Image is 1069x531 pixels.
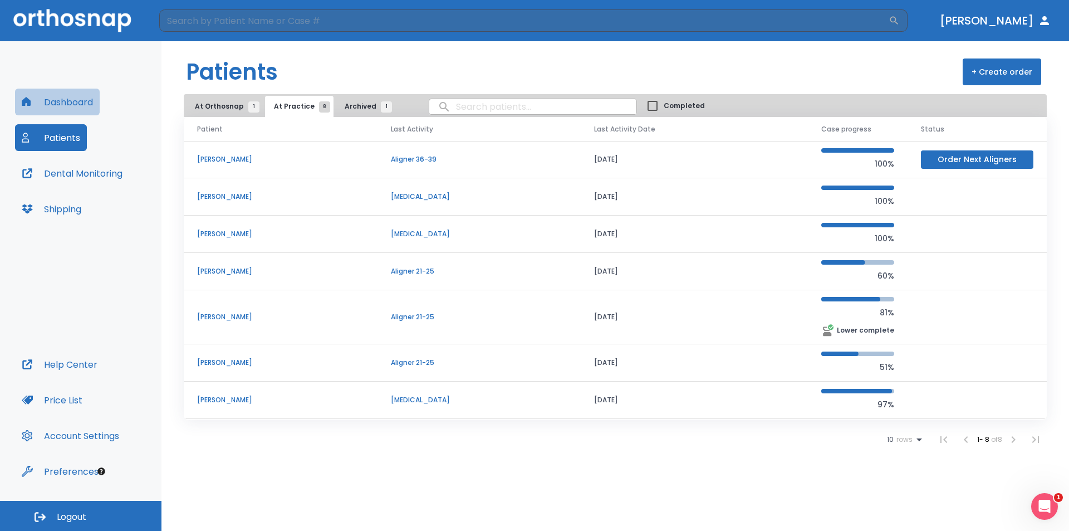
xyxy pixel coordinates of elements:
[186,96,398,117] div: tabs
[821,157,894,170] p: 100%
[581,141,808,178] td: [DATE]
[391,358,567,368] p: Aligner 21-25
[581,290,808,344] td: [DATE]
[197,229,364,239] p: [PERSON_NAME]
[821,269,894,282] p: 60%
[921,150,1033,169] button: Order Next Aligners
[197,124,223,134] span: Patient
[581,382,808,419] td: [DATE]
[248,101,259,113] span: 1
[197,358,364,368] p: [PERSON_NAME]
[319,101,330,113] span: 8
[935,11,1056,31] button: [PERSON_NAME]
[429,96,636,118] input: search
[921,124,944,134] span: Status
[391,154,567,164] p: Aligner 36-39
[963,59,1041,85] button: + Create order
[57,511,86,523] span: Logout
[894,436,913,444] span: rows
[391,124,433,134] span: Last Activity
[581,253,808,290] td: [DATE]
[391,266,567,276] p: Aligner 21-25
[581,344,808,382] td: [DATE]
[1031,493,1058,520] iframe: Intercom live chat
[381,101,392,113] span: 1
[887,436,894,444] span: 10
[821,232,894,245] p: 100%
[664,101,705,111] span: Completed
[821,306,894,319] p: 81%
[391,312,567,322] p: Aligner 21-25
[581,419,808,456] td: [DATE]
[837,325,894,335] p: Lower complete
[197,266,364,276] p: [PERSON_NAME]
[821,361,894,374] p: 51%
[821,398,894,411] p: 97%
[1054,493,1063,502] span: 1
[391,395,567,405] p: [MEDICAL_DATA]
[977,435,991,444] span: 1 - 8
[197,192,364,202] p: [PERSON_NAME]
[186,55,278,89] h1: Patients
[581,216,808,253] td: [DATE]
[15,351,104,378] button: Help Center
[96,466,106,476] div: Tooltip anchor
[197,395,364,405] p: [PERSON_NAME]
[197,154,364,164] p: [PERSON_NAME]
[821,194,894,208] p: 100%
[15,160,129,187] button: Dental Monitoring
[159,9,889,32] input: Search by Patient Name or Case #
[15,124,87,151] button: Patients
[391,229,567,239] p: [MEDICAL_DATA]
[13,9,131,32] img: Orthosnap
[991,435,1002,444] span: of 8
[581,178,808,216] td: [DATE]
[594,124,655,134] span: Last Activity Date
[15,387,89,413] button: Price List
[391,192,567,202] p: [MEDICAL_DATA]
[274,101,325,111] span: At Practice
[15,422,126,449] button: Account Settings
[345,101,386,111] span: Archived
[197,312,364,322] p: [PERSON_NAME]
[195,101,254,111] span: At Orthosnap
[15,89,100,115] button: Dashboard
[15,196,88,222] button: Shipping
[821,124,871,134] span: Case progress
[15,458,105,485] button: Preferences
